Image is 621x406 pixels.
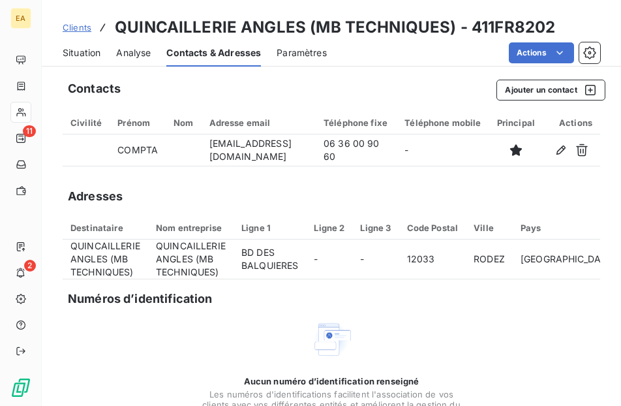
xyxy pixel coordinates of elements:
span: Analyse [116,46,151,59]
td: 12033 [399,240,466,279]
td: QUINCAILLERIE ANGLES (MB TECHNIQUES) [63,240,148,279]
div: Ligne 3 [360,223,391,233]
div: Actions [551,117,592,128]
div: Nom entreprise [156,223,226,233]
span: Aucun numéro d’identification renseigné [244,376,419,386]
button: Actions [509,42,574,63]
h5: Contacts [68,80,121,98]
div: EA [10,8,31,29]
div: Prénom [117,117,158,128]
span: Paramètres [277,46,327,59]
div: Destinataire [70,223,140,233]
div: Téléphone mobile [404,117,481,128]
button: Ajouter un contact [496,80,605,101]
span: 2 [24,260,36,272]
h5: Adresses [68,187,123,206]
iframe: Intercom live chat [577,362,608,393]
div: Pays [521,223,616,233]
a: Clients [63,21,91,34]
div: Ligne 1 [241,223,299,233]
td: BD DES BALQUIERES [234,240,307,279]
td: - [397,134,489,166]
div: Adresse email [209,117,308,128]
td: QUINCAILLERIE ANGLES (MB TECHNIQUES) [148,240,234,279]
div: Nom [174,117,193,128]
div: Code Postal [407,223,459,233]
td: [EMAIL_ADDRESS][DOMAIN_NAME] [202,134,316,166]
td: COMPTA [110,134,166,166]
span: Situation [63,46,100,59]
img: Empty state [310,319,352,360]
span: Clients [63,22,91,33]
td: - [352,240,399,279]
div: Principal [497,117,535,128]
div: Téléphone fixe [324,117,389,128]
td: RODEZ [466,240,513,279]
span: Contacts & Adresses [166,46,261,59]
div: Ville [474,223,505,233]
h5: Numéros d’identification [68,290,213,308]
img: Logo LeanPay [10,377,31,398]
div: Civilité [70,117,102,128]
span: 11 [23,125,36,137]
h3: QUINCAILLERIE ANGLES (MB TECHNIQUES) - 411FR8202 [115,16,555,39]
td: - [306,240,352,279]
div: Ligne 2 [314,223,344,233]
td: 06 36 00 90 60 [316,134,397,166]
